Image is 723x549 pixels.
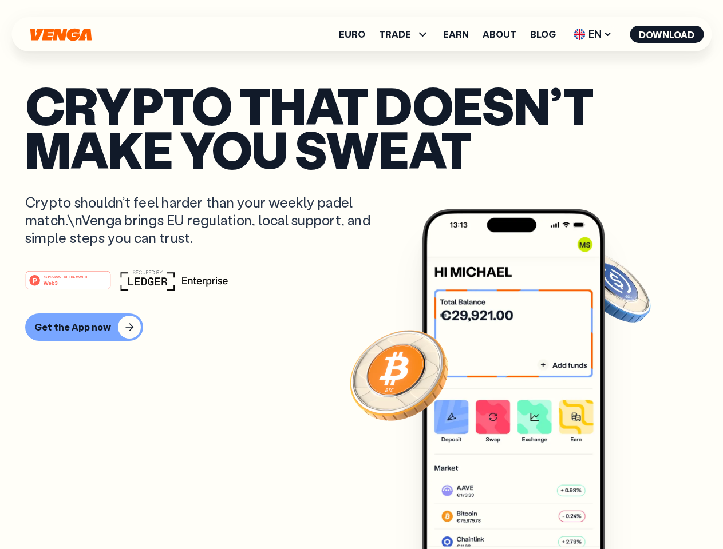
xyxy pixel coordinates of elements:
tspan: Web3 [44,279,58,285]
a: Blog [530,30,556,39]
p: Crypto that doesn’t make you sweat [25,83,698,170]
span: TRADE [379,27,429,41]
span: TRADE [379,30,411,39]
a: About [483,30,516,39]
img: USDC coin [571,246,653,328]
span: EN [570,25,616,43]
img: flag-uk [574,29,585,40]
div: Get the App now [34,321,111,333]
button: Get the App now [25,313,143,341]
a: Euro [339,30,365,39]
tspan: #1 PRODUCT OF THE MONTH [44,274,87,278]
img: Bitcoin [347,323,451,426]
a: Get the App now [25,313,698,341]
p: Crypto shouldn’t feel harder than your weekly padel match.\nVenga brings EU regulation, local sup... [25,193,387,247]
svg: Home [29,28,93,41]
a: #1 PRODUCT OF THE MONTHWeb3 [25,277,111,292]
button: Download [630,26,704,43]
a: Earn [443,30,469,39]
